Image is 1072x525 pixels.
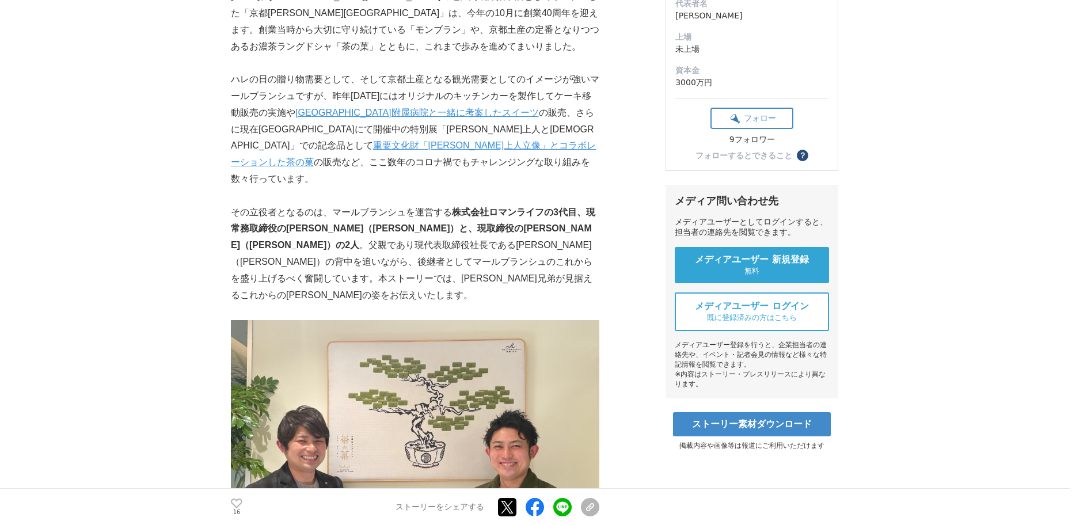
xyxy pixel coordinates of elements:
[231,207,595,250] strong: 株式会社ロマンライフの3代目、現常務取締役の[PERSON_NAME]（[PERSON_NAME]）と、現取締役の[PERSON_NAME]（[PERSON_NAME]）の2人
[675,247,829,283] a: メディアユーザー 新規登録 無料
[675,194,829,208] div: メディア問い合わせ先
[231,509,242,515] p: 16
[675,217,829,238] div: メディアユーザーとしてログインすると、担当者の連絡先を閲覧できます。
[744,266,759,276] span: 無料
[695,151,792,159] div: フォローするとできること
[675,340,829,389] div: メディアユーザー登録を行うと、企業担当者の連絡先や、イベント・記者会見の情報など様々な特記情報を閲覧できます。 ※内容はストーリー・プレスリリースにより異なります。
[675,64,828,77] dt: 資本金
[797,150,808,161] button: ？
[799,151,807,159] span: ？
[675,292,829,331] a: メディアユーザー ログイン 既に登録済みの方はこちら
[675,43,828,55] dd: 未上場
[675,10,828,22] dd: [PERSON_NAME]
[231,204,599,304] p: その立役者となるのは、マールブランシュを運営する 。父親であり現代表取締役社長である[PERSON_NAME]（[PERSON_NAME]）の背中を追いながら、後継者としてマールブランシュのこれ...
[673,412,831,436] a: ストーリー素材ダウンロード
[231,140,596,167] a: 重要文化財「[PERSON_NAME]上人立像」とコラボレーションした茶の菓
[710,135,793,145] div: 9フォロワー
[396,502,484,512] p: ストーリーをシェアする
[666,441,838,451] p: 掲載内容や画像等は報道にご利用いただけます
[695,254,809,266] span: メディアユーザー 新規登録
[695,300,809,313] span: メディアユーザー ログイン
[707,313,797,323] span: 既に登録済みの方はこちら
[295,108,539,117] a: [GEOGRAPHIC_DATA]附属病院と一緒に考案したスイーツ
[710,108,793,129] button: フォロー
[231,71,599,188] p: ハレの日の贈り物需要として、そして京都土産となる観光需要としてのイメージが強いマールブランシュですが、昨年[DATE]にはオリジナルのキッチンカーを製作してケーキ移動販売の実施や の販売、さらに...
[675,31,828,43] dt: 上場
[675,77,828,89] dd: 3000万円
